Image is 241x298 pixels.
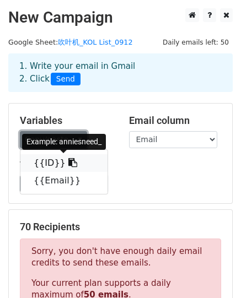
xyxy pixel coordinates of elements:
a: {{Email}} [20,172,108,189]
h2: New Campaign [8,8,233,27]
h5: Email column [129,115,222,127]
span: Daily emails left: 50 [159,36,233,48]
h5: 70 Recipients [20,221,221,233]
div: Example: anniesneed_ [22,134,106,150]
a: 吹叶机_KOL List_0912 [58,38,132,46]
a: {{ID}} [20,154,108,172]
a: Copy/paste... [20,131,87,148]
div: 1. Write your email in Gmail 2. Click [11,60,230,85]
p: Sorry, you don't have enough daily email credits to send these emails. [31,246,210,269]
small: Google Sheet: [8,38,133,46]
h5: Variables [20,115,113,127]
iframe: Chat Widget [186,245,241,298]
div: 聊天小组件 [186,245,241,298]
span: Send [51,73,81,86]
a: Daily emails left: 50 [159,38,233,46]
